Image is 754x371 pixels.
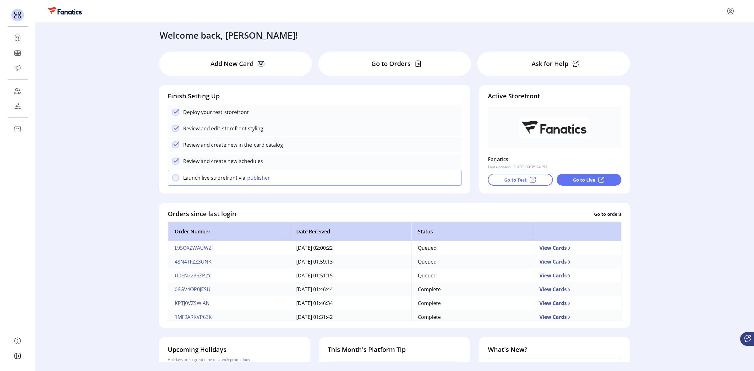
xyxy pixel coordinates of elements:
[168,209,236,219] h4: Orders since last login
[160,29,298,42] h3: Welcome back, [PERSON_NAME]!
[168,310,290,324] td: 1MF9ARKVP63K
[168,91,462,101] h4: Finish Setting Up
[533,241,621,255] td: View Cards
[411,310,533,324] td: Complete
[252,141,283,149] p: card catalog
[725,6,735,16] button: menu
[371,59,411,68] p: Go to Orders
[183,108,222,116] p: Deploy your test
[183,125,220,132] p: Review and edit
[411,269,533,282] td: Queued
[533,255,621,269] td: View Cards
[290,241,411,255] td: [DATE] 02:00:22
[168,357,301,363] p: Holidays are a great time to launch promotions
[488,164,547,170] p: Last updated: [DATE] 09:35:24 PM
[168,241,290,255] td: L9SOXZWAUWZI
[210,59,254,68] p: Add New Card
[594,210,621,217] p: Go to orders
[183,174,245,182] p: Launch live strorefront via
[290,222,411,241] th: Date Received
[168,282,290,296] td: 06GV4OP0JESU
[183,141,252,149] p: Review and create new in the
[533,282,621,296] td: View Cards
[290,282,411,296] td: [DATE] 01:46:44
[168,255,290,269] td: 48N4TFZZ3UNK
[48,7,82,14] img: logo
[168,222,290,241] th: Order Number
[220,125,263,132] p: storefront styling
[411,241,533,255] td: Queued
[488,91,621,101] h4: Active Storefront
[533,310,621,324] td: View Cards
[168,296,290,310] td: KPTJ0VZSWIAN
[533,269,621,282] td: View Cards
[237,157,263,165] p: schedules
[411,296,533,310] td: Complete
[290,255,411,269] td: [DATE] 01:59:13
[411,282,533,296] td: Complete
[411,255,533,269] td: Queued
[532,59,568,68] p: Ask for Help
[222,108,249,116] p: storefront
[245,174,274,182] button: publisher
[183,157,237,165] p: Review and create new
[533,296,621,310] td: View Cards
[411,222,533,241] th: Status
[290,310,411,324] td: [DATE] 01:31:42
[290,296,411,310] td: [DATE] 01:46:34
[573,177,595,183] p: Go to Live
[168,269,290,282] td: U0EN2236ZP2Y
[504,177,527,183] p: Go to Test
[328,345,461,354] h4: This Month's Platform Tip
[290,269,411,282] td: [DATE] 01:51:15
[488,154,509,164] p: Fanatics
[168,345,301,354] h4: Upcoming Holidays
[488,345,621,354] h4: What's New?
